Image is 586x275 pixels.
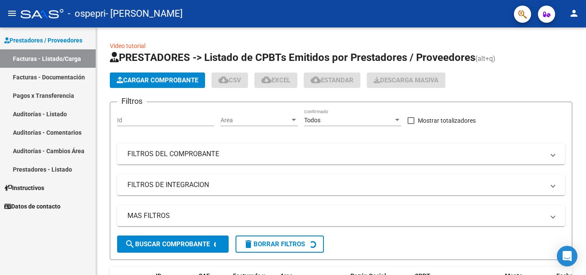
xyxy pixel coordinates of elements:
mat-icon: cloud_download [261,75,272,85]
span: Datos de contacto [4,202,60,211]
span: PRESTADORES -> Listado de CPBTs Emitidos por Prestadores / Proveedores [110,51,475,63]
span: - ospepri [68,4,106,23]
mat-icon: cloud_download [218,75,229,85]
app-download-masive: Descarga masiva de comprobantes (adjuntos) [367,73,445,88]
button: EXCEL [254,73,297,88]
span: Area [221,117,290,124]
span: Cargar Comprobante [117,76,198,84]
span: CSV [218,76,241,84]
mat-icon: person [569,8,579,18]
span: Estandar [311,76,353,84]
mat-expansion-panel-header: FILTROS DE INTEGRACION [117,175,565,195]
h3: Filtros [117,95,147,107]
mat-panel-title: FILTROS DEL COMPROBANTE [127,149,544,159]
span: - [PERSON_NAME] [106,4,183,23]
button: Cargar Comprobante [110,73,205,88]
span: Mostrar totalizadores [418,115,476,126]
button: Buscar Comprobante [117,236,229,253]
mat-panel-title: FILTROS DE INTEGRACION [127,180,544,190]
span: EXCEL [261,76,290,84]
span: Todos [304,117,320,124]
span: (alt+q) [475,54,495,63]
span: Descarga Masiva [374,76,438,84]
span: Buscar Comprobante [125,240,210,248]
mat-icon: menu [7,8,17,18]
span: Prestadores / Proveedores [4,36,82,45]
mat-expansion-panel-header: MAS FILTROS [117,205,565,226]
div: Open Intercom Messenger [557,246,577,266]
mat-expansion-panel-header: FILTROS DEL COMPROBANTE [117,144,565,164]
button: Borrar Filtros [236,236,324,253]
mat-panel-title: MAS FILTROS [127,211,544,221]
button: Descarga Masiva [367,73,445,88]
mat-icon: cloud_download [311,75,321,85]
button: CSV [211,73,248,88]
span: Instructivos [4,183,44,193]
a: Video tutorial [110,42,145,49]
mat-icon: search [125,239,135,249]
button: Estandar [304,73,360,88]
mat-icon: delete [243,239,254,249]
span: Borrar Filtros [243,240,305,248]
